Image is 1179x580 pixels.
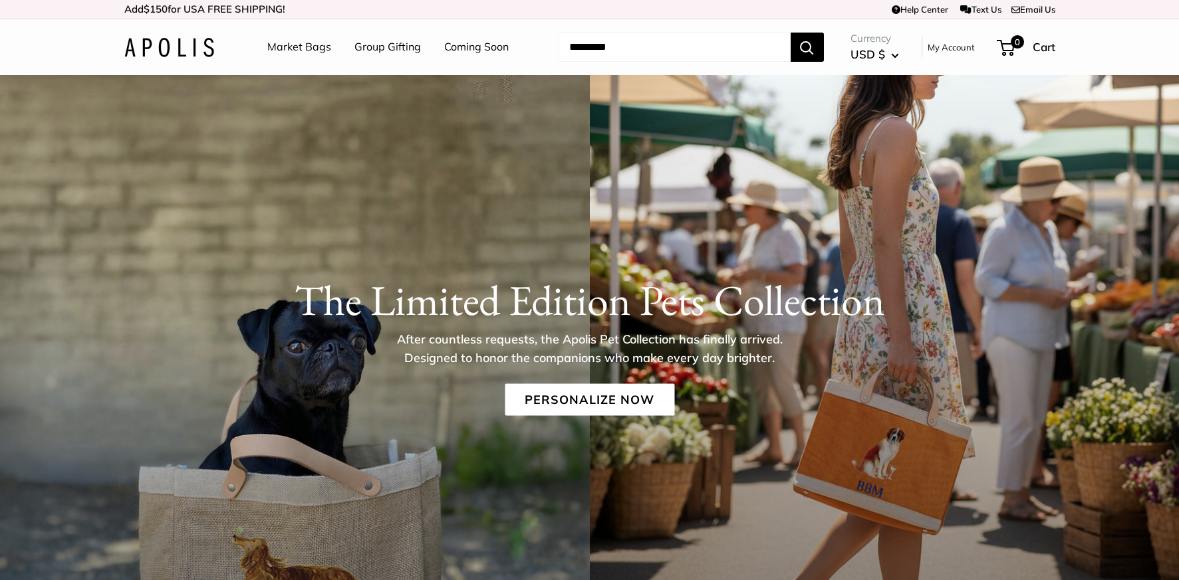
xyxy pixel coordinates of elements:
span: Cart [1033,40,1055,54]
a: Coming Soon [444,37,509,57]
input: Search... [559,33,791,62]
a: Email Us [1011,4,1055,15]
a: My Account [928,39,975,55]
a: Help Center [892,4,948,15]
span: 0 [1010,35,1023,48]
a: Text Us [960,4,1001,15]
a: 0 Cart [998,37,1055,58]
a: Personalize Now [505,383,674,415]
h1: The Limited Edition Pets Collection [124,274,1055,325]
a: Group Gifting [354,37,421,57]
span: Currency [851,29,899,48]
img: Apolis [124,38,214,57]
button: Search [791,33,824,62]
button: USD $ [851,44,899,65]
span: USD $ [851,47,885,61]
span: $150 [144,3,168,15]
a: Market Bags [267,37,331,57]
p: After countless requests, the Apolis Pet Collection has finally arrived. Designed to honor the co... [374,330,806,367]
